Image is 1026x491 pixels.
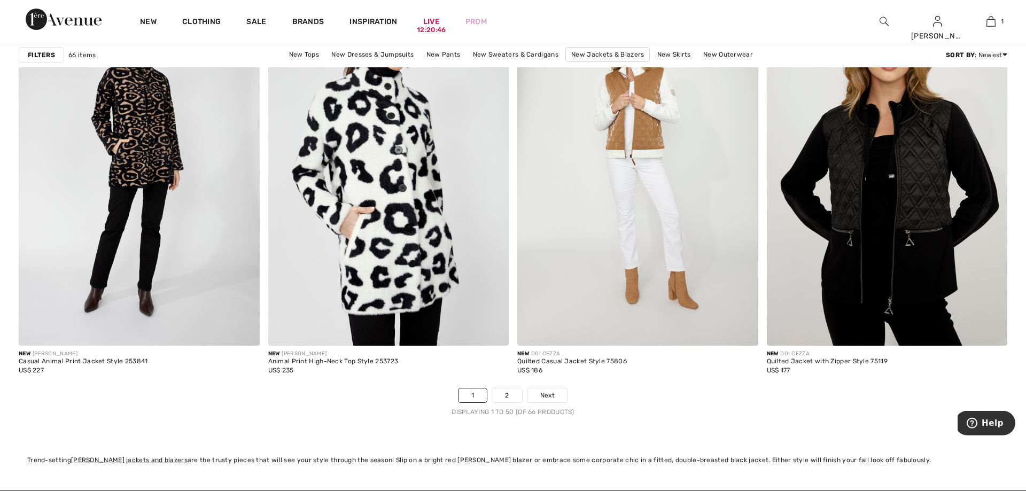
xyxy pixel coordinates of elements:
[911,30,963,42] div: [PERSON_NAME]
[527,388,568,402] a: Next
[933,16,942,26] a: Sign In
[71,456,188,464] a: [PERSON_NAME] jackets and blazers
[423,16,440,27] a: Live12:20:46
[880,15,889,28] img: search the website
[767,350,888,358] div: DOLCEZZA
[19,358,148,365] div: Casual Animal Print Jacket Style 253841
[565,47,650,62] a: New Jackets & Blazers
[465,16,487,27] a: Prom
[326,48,419,61] a: New Dresses & Jumpsuits
[767,350,779,357] span: New
[965,15,1017,28] a: 1
[349,17,397,28] span: Inspiration
[27,455,999,465] div: Trend-setting are the trusty pieces that will see your style through the season! Slip on a bright...
[140,17,157,28] a: New
[268,350,280,357] span: New
[284,48,324,61] a: New Tops
[652,48,696,61] a: New Skirts
[246,17,266,28] a: Sale
[517,367,542,374] span: US$ 186
[268,367,294,374] span: US$ 235
[767,367,790,374] span: US$ 177
[946,50,1007,60] div: : Newest
[19,407,1007,417] div: Displaying 1 to 50 (of 66 products)
[19,367,44,374] span: US$ 227
[19,350,148,358] div: [PERSON_NAME]
[540,391,555,400] span: Next
[458,388,487,402] a: 1
[517,358,627,365] div: Quilted Casual Jacket Style 75806
[958,411,1015,438] iframe: Opens a widget where you can find more information
[986,15,996,28] img: My Bag
[421,48,466,61] a: New Pants
[68,50,96,60] span: 66 items
[517,350,529,357] span: New
[698,48,758,61] a: New Outerwear
[417,25,446,35] div: 12:20:46
[946,51,975,59] strong: Sort By
[182,17,221,28] a: Clothing
[19,388,1007,417] nav: Page navigation
[468,48,564,61] a: New Sweaters & Cardigans
[492,388,522,402] a: 2
[19,350,30,357] span: New
[517,350,627,358] div: DOLCEZZA
[268,358,399,365] div: Animal Print High-Neck Top Style 253723
[268,350,399,358] div: [PERSON_NAME]
[933,15,942,28] img: My Info
[292,17,324,28] a: Brands
[767,358,888,365] div: Quilted Jacket with Zipper Style 75119
[26,9,102,30] img: 1ère Avenue
[1001,17,1004,26] span: 1
[28,50,55,60] strong: Filters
